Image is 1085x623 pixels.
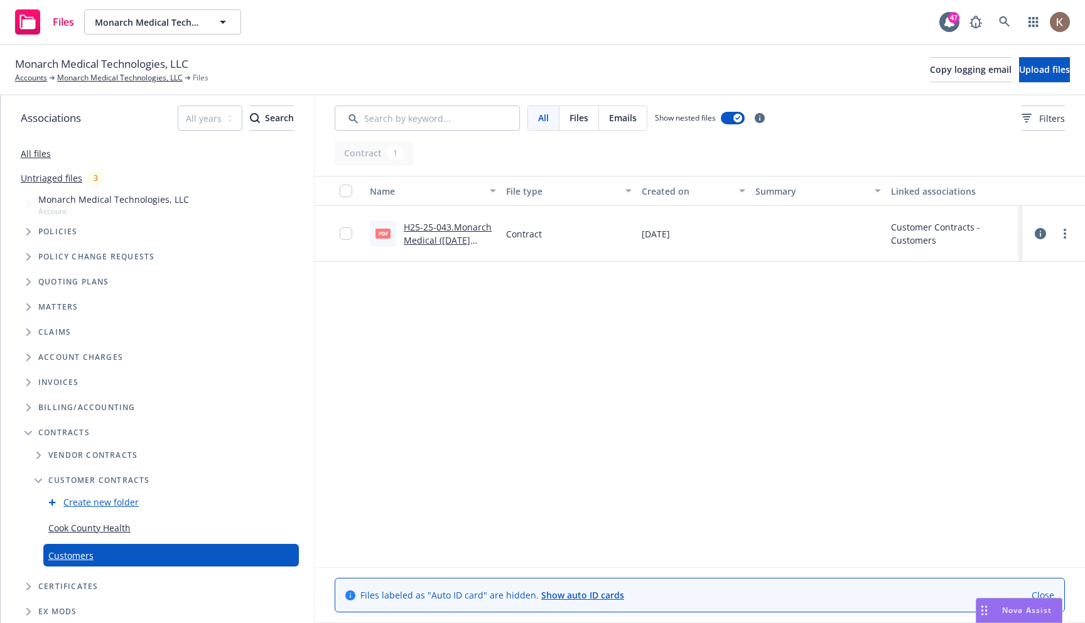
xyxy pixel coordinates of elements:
span: Nova Assist [1002,605,1052,615]
span: Monarch Medical Technologies, LLC [95,16,203,29]
span: Billing/Accounting [38,404,136,411]
a: Close [1032,588,1054,602]
input: Select all [340,185,352,197]
button: File type [501,176,637,206]
a: Cook County Health [48,521,131,534]
span: Filters [1039,112,1065,125]
span: Certificates [38,583,98,590]
a: Show auto ID cards [541,589,624,601]
button: Name [365,176,501,206]
span: Monarch Medical Technologies, LLC [38,193,189,206]
span: Filters [1022,112,1065,125]
svg: Search [250,113,260,123]
div: Tree Example [1,190,314,395]
a: Files [10,4,79,40]
span: Policies [38,228,78,236]
div: File type [506,185,618,198]
a: Search [992,9,1017,35]
button: Filters [1022,106,1065,131]
span: Files [569,111,588,124]
span: Vendor Contracts [48,452,138,459]
span: Files [53,17,74,27]
span: Associations [21,110,81,126]
a: All files [21,148,51,160]
span: Customer Contracts [48,477,150,484]
span: Files labeled as "Auto ID card" are hidden. [360,588,624,602]
span: Ex Mods [38,608,77,615]
span: Upload files [1019,63,1070,75]
a: Monarch Medical Technologies, LLC [57,72,183,84]
a: more [1057,226,1072,241]
div: Created on [642,185,731,198]
a: Customers [48,549,94,562]
span: Matters [38,303,78,311]
span: Quoting plans [38,278,109,286]
span: Policy change requests [38,253,154,261]
span: Contract [506,227,542,241]
a: Accounts [15,72,47,84]
span: Contracts [38,429,90,436]
span: Show nested files [655,112,716,123]
button: Summary [750,176,887,206]
div: Drag to move [976,599,992,622]
span: Invoices [38,379,79,386]
div: Summary [755,185,868,198]
button: Created on [637,176,750,206]
div: 47 [948,12,959,23]
button: SearchSearch [250,106,294,131]
span: Monarch Medical Technologies, LLC [15,56,188,72]
span: Account [38,206,189,217]
a: Report a Bug [963,9,988,35]
button: Upload files [1019,57,1070,82]
span: Emails [609,111,637,124]
div: Name [370,185,482,198]
div: Customer Contracts - Customers [891,220,1017,247]
button: Monarch Medical Technologies, LLC [84,9,241,35]
span: pdf [375,229,391,238]
a: H25-25-043.Monarch Medical ([DATE] Clean Contract Draft with exhibits).pdf [404,221,492,273]
input: Toggle Row Selected [340,227,352,240]
div: Search [250,106,294,130]
span: Account charges [38,354,123,361]
img: photo [1050,12,1070,32]
a: Create new folder [63,496,139,509]
span: All [538,111,549,124]
input: Search by keyword... [335,106,520,131]
div: Linked associations [891,185,1017,198]
span: [DATE] [642,227,670,241]
span: Files [193,72,208,84]
span: Claims [38,328,71,336]
button: Copy logging email [930,57,1012,82]
a: Switch app [1021,9,1046,35]
button: Linked associations [886,176,1022,206]
a: Untriaged files [21,171,82,185]
div: 3 [87,171,104,185]
span: Copy logging email [930,63,1012,75]
button: Nova Assist [976,598,1062,623]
